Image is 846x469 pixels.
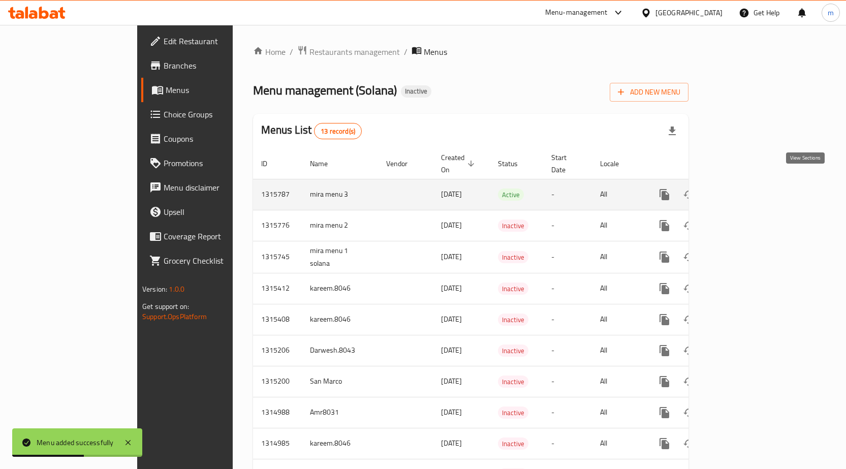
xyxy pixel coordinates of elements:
span: [DATE] [441,374,462,388]
span: 1.0.0 [169,283,184,296]
td: All [592,210,644,241]
td: All [592,304,644,335]
span: Locale [600,158,632,170]
td: mira menu 1 solana [302,241,378,273]
span: [DATE] [441,436,462,450]
a: Edit Restaurant [141,29,278,53]
div: Menu added successfully [37,437,114,448]
button: Change Status [677,338,701,363]
div: Inactive [498,437,528,450]
span: 13 record(s) [315,127,361,136]
span: [DATE] [441,343,462,357]
span: ID [261,158,280,170]
span: [DATE] [441,187,462,201]
div: Active [498,189,524,201]
a: Menu disclaimer [141,175,278,200]
span: Coverage Report [164,230,270,242]
a: Coupons [141,127,278,151]
span: Inactive [498,345,528,357]
span: Restaurants management [309,46,400,58]
span: Upsell [164,206,270,218]
span: m [828,7,834,18]
a: Support.OpsPlatform [142,310,207,323]
span: Get support on: [142,300,189,313]
span: [DATE] [441,250,462,263]
a: Coverage Report [141,224,278,248]
div: Inactive [498,314,528,326]
span: Active [498,189,524,201]
button: more [652,369,677,394]
span: Status [498,158,531,170]
div: Export file [660,119,684,143]
span: Inactive [498,376,528,388]
span: [DATE] [441,282,462,295]
span: Menus [166,84,270,96]
button: Add New Menu [610,83,688,102]
span: Inactive [498,252,528,263]
td: kareem.8046 [302,273,378,304]
th: Actions [644,148,758,179]
div: Total records count [314,123,362,139]
span: Inactive [498,220,528,232]
span: Start Date [551,151,580,176]
span: Menus [424,46,447,58]
div: Inactive [498,220,528,232]
td: - [543,397,592,428]
button: more [652,182,677,207]
button: Change Status [677,400,701,425]
button: Change Status [677,213,701,238]
span: Choice Groups [164,108,270,120]
button: more [652,431,677,456]
span: Add New Menu [618,86,680,99]
button: Change Status [677,369,701,394]
td: - [543,304,592,335]
td: All [592,428,644,459]
span: [DATE] [441,405,462,419]
td: All [592,273,644,304]
div: Inactive [498,345,528,357]
td: - [543,273,592,304]
a: Grocery Checklist [141,248,278,273]
span: Inactive [401,87,431,96]
span: Grocery Checklist [164,255,270,267]
td: All [592,397,644,428]
span: Edit Restaurant [164,35,270,47]
span: Inactive [498,314,528,326]
td: - [543,428,592,459]
td: Amr8031 [302,397,378,428]
button: Change Status [677,245,701,269]
button: more [652,338,677,363]
a: Restaurants management [297,45,400,58]
td: - [543,335,592,366]
li: / [290,46,293,58]
button: more [652,307,677,332]
td: All [592,335,644,366]
span: Vendor [386,158,421,170]
span: Inactive [498,438,528,450]
a: Menus [141,78,278,102]
button: more [652,276,677,301]
h2: Menus List [261,122,362,139]
td: kareem.8046 [302,428,378,459]
td: mira menu 2 [302,210,378,241]
td: - [543,210,592,241]
td: kareem.8046 [302,304,378,335]
span: Created On [441,151,478,176]
div: Inactive [498,283,528,295]
span: [DATE] [441,218,462,232]
div: Inactive [401,85,431,98]
td: Darwesh.8043 [302,335,378,366]
span: Inactive [498,407,528,419]
button: more [652,245,677,269]
span: Menu disclaimer [164,181,270,194]
button: more [652,213,677,238]
td: - [543,366,592,397]
span: Inactive [498,283,528,295]
td: All [592,179,644,210]
td: - [543,179,592,210]
a: Upsell [141,200,278,224]
a: Branches [141,53,278,78]
td: San Marco [302,366,378,397]
td: mira menu 3 [302,179,378,210]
